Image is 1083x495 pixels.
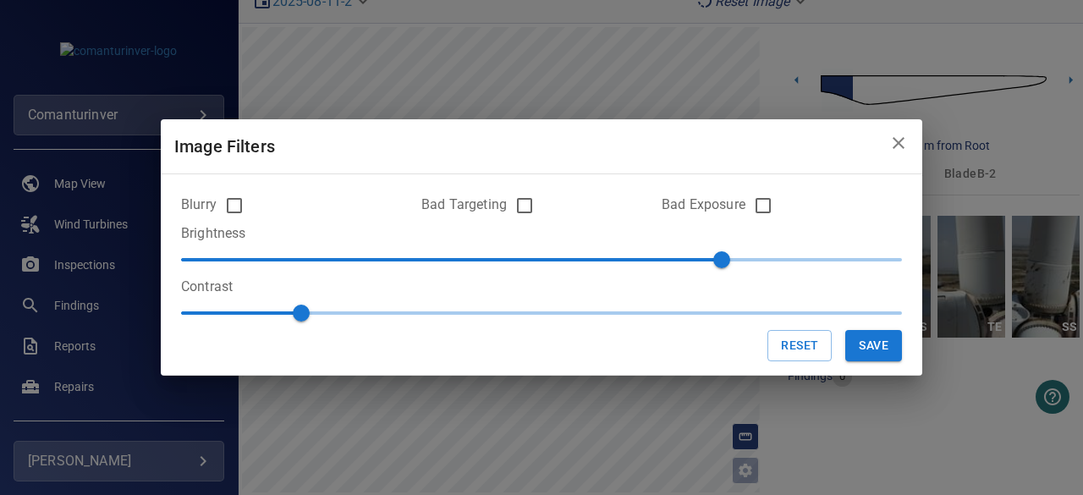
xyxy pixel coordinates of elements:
button: close [882,126,915,160]
label: Blurry [181,195,217,214]
label: Bad Targeting [421,195,507,214]
label: Brightness [181,223,246,243]
label: Contrast [181,277,233,296]
label: Bad Exposure [662,195,745,214]
h2: Image Filters [161,119,922,173]
button: Save [845,330,902,361]
button: Reset [767,330,832,361]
